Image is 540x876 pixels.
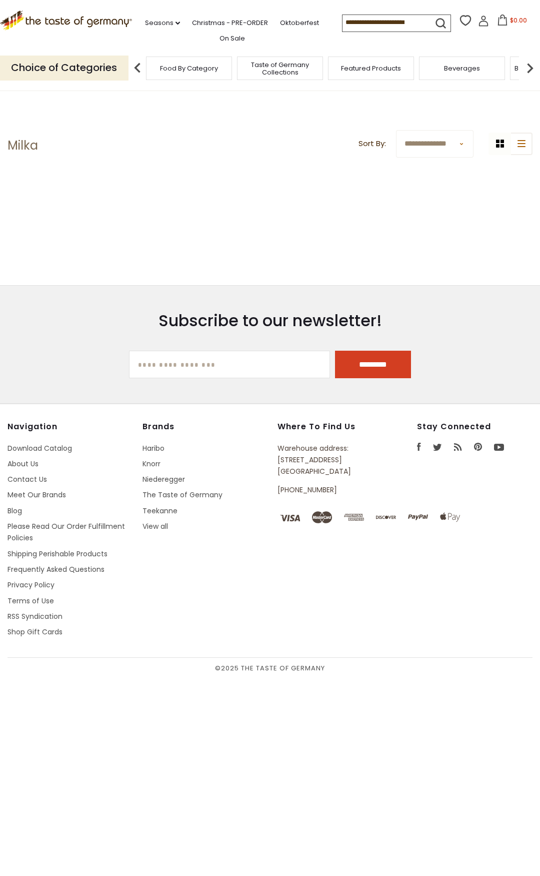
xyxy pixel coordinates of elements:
[7,549,107,559] a: Shipping Perishable Products
[7,506,22,516] a: Blog
[280,18,319,29] a: Oktoberfest
[7,521,125,543] a: Please Read Our Order Fulfillment Policies
[510,16,527,25] span: $0.00
[341,65,401,72] a: Featured Products
[277,484,377,496] p: [PHONE_NUMBER]
[7,422,133,432] h4: Navigation
[358,138,386,150] label: Sort By:
[127,58,147,78] img: previous arrow
[7,490,66,500] a: Meet Our Brands
[142,422,268,432] h4: Brands
[142,443,164,453] a: Haribo
[491,15,533,30] button: $0.00
[192,18,268,29] a: Christmas - PRE-ORDER
[277,422,377,432] h4: Where to find us
[7,474,47,484] a: Contact Us
[219,33,245,44] a: On Sale
[7,611,62,621] a: RSS Syndication
[7,627,62,637] a: Shop Gift Cards
[7,459,38,469] a: About Us
[129,311,411,331] h3: Subscribe to our newsletter!
[142,474,185,484] a: Niederegger
[145,18,180,29] a: Seasons
[7,663,532,674] span: © 2025 The Taste of Germany
[142,506,177,516] a: Teekanne
[240,61,320,76] a: Taste of Germany Collections
[142,459,160,469] a: Knorr
[7,443,72,453] a: Download Catalog
[417,422,532,432] h4: Stay Connected
[160,65,218,72] a: Food By Category
[142,490,222,500] a: The Taste of Germany
[142,521,168,531] a: View all
[7,138,38,153] h1: Milka
[277,443,377,478] p: Warehouse address: [STREET_ADDRESS] [GEOGRAPHIC_DATA]
[520,58,540,78] img: next arrow
[7,580,54,590] a: Privacy Policy
[444,65,480,72] a: Beverages
[7,564,104,574] a: Frequently Asked Questions
[7,596,54,606] a: Terms of Use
